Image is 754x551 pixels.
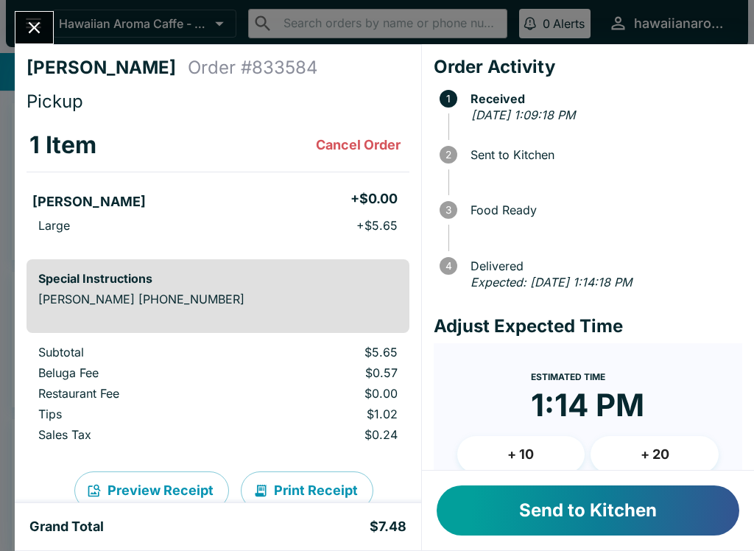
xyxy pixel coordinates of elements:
[471,275,632,289] em: Expected: [DATE] 1:14:18 PM
[445,260,451,272] text: 4
[463,259,742,273] span: Delivered
[38,218,70,233] p: Large
[471,108,575,122] em: [DATE] 1:09:18 PM
[356,218,398,233] p: + $5.65
[264,427,398,442] p: $0.24
[29,518,104,536] h5: Grand Total
[38,365,241,380] p: Beluga Fee
[38,292,398,306] p: [PERSON_NAME] [PHONE_NUMBER]
[446,93,451,105] text: 1
[15,12,53,43] button: Close
[27,57,188,79] h4: [PERSON_NAME]
[463,92,742,105] span: Received
[445,149,451,161] text: 2
[434,315,742,337] h4: Adjust Expected Time
[241,471,373,510] button: Print Receipt
[38,271,398,286] h6: Special Instructions
[434,56,742,78] h4: Order Activity
[264,407,398,421] p: $1.02
[264,345,398,359] p: $5.65
[27,345,409,448] table: orders table
[188,57,318,79] h4: Order # 833584
[264,386,398,401] p: $0.00
[264,365,398,380] p: $0.57
[445,204,451,216] text: 3
[437,485,739,536] button: Send to Kitchen
[38,386,241,401] p: Restaurant Fee
[463,148,742,161] span: Sent to Kitchen
[27,119,409,248] table: orders table
[310,130,406,160] button: Cancel Order
[27,91,83,112] span: Pickup
[74,471,229,510] button: Preview Receipt
[370,518,406,536] h5: $7.48
[463,203,742,217] span: Food Ready
[531,386,644,424] time: 1:14 PM
[38,345,241,359] p: Subtotal
[38,427,241,442] p: Sales Tax
[591,436,719,473] button: + 20
[32,193,146,211] h5: [PERSON_NAME]
[457,436,585,473] button: + 10
[29,130,96,160] h3: 1 Item
[350,190,398,208] h5: + $0.00
[38,407,241,421] p: Tips
[531,371,605,382] span: Estimated Time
